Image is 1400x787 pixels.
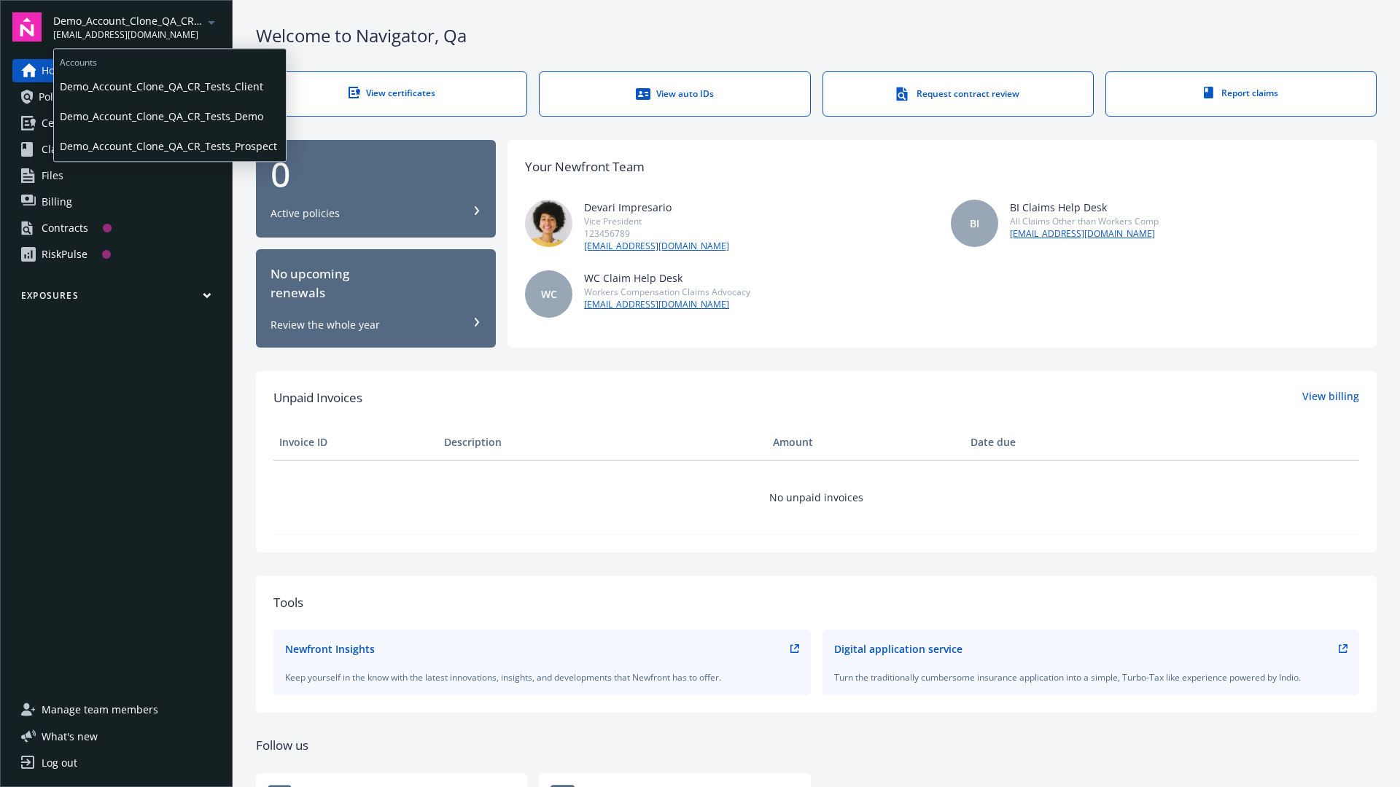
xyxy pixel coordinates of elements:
[12,59,220,82] a: Home
[60,131,280,161] span: Demo_Account_Clone_QA_CR_Tests_Prospect
[42,190,72,214] span: Billing
[12,289,220,308] button: Exposures
[60,71,280,101] span: Demo_Account_Clone_QA_CR_Tests_Client
[584,215,729,227] div: Vice President
[42,138,74,161] span: Claims
[42,164,63,187] span: Files
[53,12,220,42] button: Demo_Account_Clone_QA_CR_Tests_Prospect[EMAIL_ADDRESS][DOMAIN_NAME]arrowDropDown
[834,671,1348,684] div: Turn the traditionally cumbersome insurance application into a simple, Turbo-Tax like experience ...
[970,216,979,231] span: BI
[584,286,750,298] div: Workers Compensation Claims Advocacy
[767,425,965,460] th: Amount
[42,111,96,135] span: Certificates
[12,729,121,744] button: What's new
[584,227,729,240] div: 123456789
[271,157,481,192] div: 0
[12,111,220,135] a: Certificates
[203,13,220,31] a: arrowDropDown
[42,698,158,721] span: Manage team members
[12,698,220,721] a: Manage team members
[584,298,750,311] a: [EMAIL_ADDRESS][DOMAIN_NAME]
[53,28,203,42] span: [EMAIL_ADDRESS][DOMAIN_NAME]
[12,164,220,187] a: Files
[53,13,203,28] span: Demo_Account_Clone_QA_CR_Tests_Prospect
[541,286,557,302] span: WC
[1105,71,1377,117] a: Report claims
[42,729,98,744] span: What ' s new
[584,240,729,253] a: [EMAIL_ADDRESS][DOMAIN_NAME]
[256,249,496,348] button: No upcomingrenewalsReview the whole year
[834,641,962,657] div: Digital application service
[965,425,1129,460] th: Date due
[1010,227,1159,240] a: [EMAIL_ADDRESS][DOMAIN_NAME]
[42,751,77,775] div: Log out
[539,71,810,117] a: View auto IDs
[273,388,362,407] span: Unpaid Invoices
[42,243,87,266] div: RiskPulse
[525,157,645,176] div: Your Newfront Team
[12,12,42,42] img: navigator-logo.svg
[271,318,380,332] div: Review the whole year
[256,736,1377,755] div: Follow us
[12,216,220,240] a: Contracts
[12,85,220,109] a: Policies
[584,270,750,286] div: WC Claim Help Desk
[256,71,527,117] a: View certificates
[54,49,286,71] span: Accounts
[1302,388,1359,407] a: View billing
[285,671,799,684] div: Keep yourself in the know with the latest innovations, insights, and developments that Newfront h...
[42,216,88,240] div: Contracts
[60,101,280,131] span: Demo_Account_Clone_QA_CR_Tests_Demo
[1135,87,1347,99] div: Report claims
[12,190,220,214] a: Billing
[273,425,438,460] th: Invoice ID
[438,425,767,460] th: Description
[42,59,70,82] span: Home
[1010,215,1159,227] div: All Claims Other than Workers Comp
[569,87,780,101] div: View auto IDs
[584,200,729,215] div: Devari Impresario
[256,140,496,238] button: 0Active policies
[12,243,220,266] a: RiskPulse
[273,460,1359,534] td: No unpaid invoices
[285,641,375,657] div: Newfront Insights
[271,206,340,221] div: Active policies
[256,23,1377,48] div: Welcome to Navigator , Qa
[273,593,1359,612] div: Tools
[12,138,220,161] a: Claims
[271,265,481,303] div: No upcoming renewals
[525,200,572,247] img: photo
[286,87,497,99] div: View certificates
[1010,200,1159,215] div: BI Claims Help Desk
[39,85,75,109] span: Policies
[852,87,1064,101] div: Request contract review
[822,71,1094,117] a: Request contract review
